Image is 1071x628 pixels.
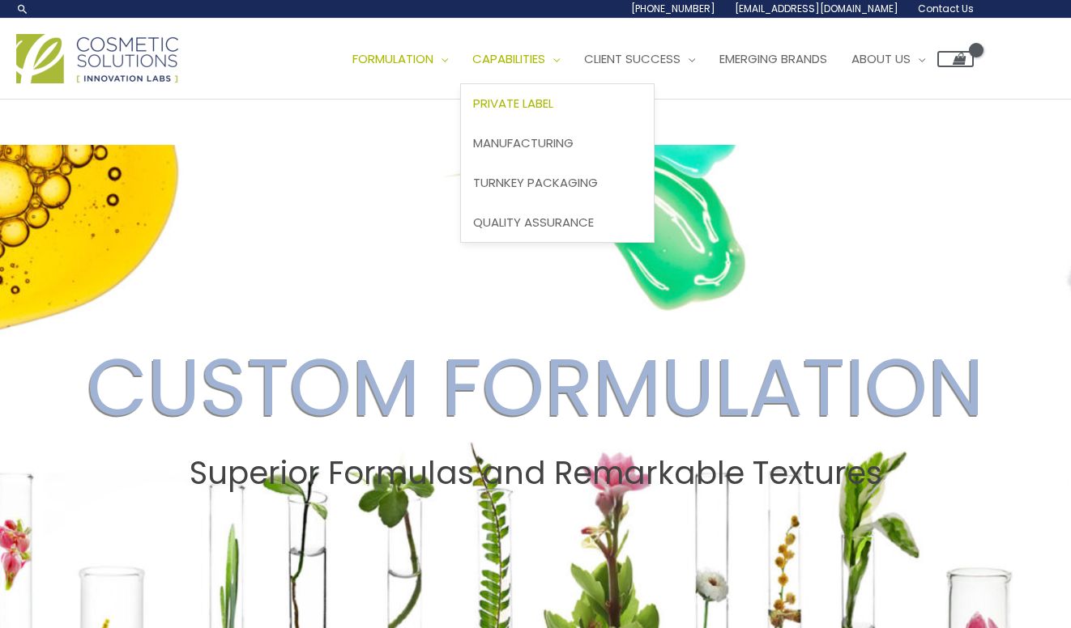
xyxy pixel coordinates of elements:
[572,35,707,83] a: Client Success
[631,2,715,15] span: [PHONE_NUMBER]
[461,202,654,242] a: Quality Assurance
[15,340,1056,435] h2: CUSTOM FORMULATION
[340,35,460,83] a: Formulation
[16,34,178,83] img: Cosmetic Solutions Logo
[15,455,1056,492] h2: Superior Formulas and Remarkable Textures
[473,214,594,231] span: Quality Assurance
[584,50,681,67] span: Client Success
[16,2,29,15] a: Search icon link
[461,124,654,163] a: Manufacturing
[461,84,654,124] a: Private Label
[839,35,937,83] a: About Us
[473,174,598,191] span: Turnkey Packaging
[473,95,553,112] span: Private Label
[461,163,654,202] a: Turnkey Packaging
[719,50,827,67] span: Emerging Brands
[328,35,974,83] nav: Site Navigation
[937,51,974,67] a: View Shopping Cart, empty
[460,35,572,83] a: Capabilities
[918,2,974,15] span: Contact Us
[473,134,574,151] span: Manufacturing
[851,50,911,67] span: About Us
[352,50,433,67] span: Formulation
[472,50,545,67] span: Capabilities
[707,35,839,83] a: Emerging Brands
[735,2,898,15] span: [EMAIL_ADDRESS][DOMAIN_NAME]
